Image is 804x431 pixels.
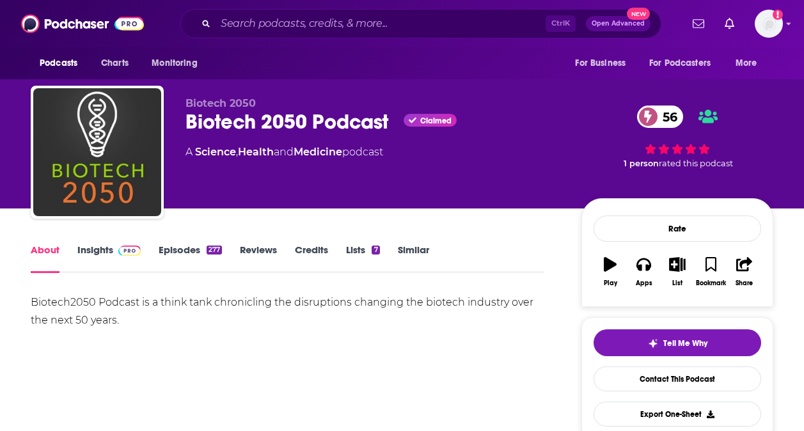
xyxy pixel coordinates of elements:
a: Science [195,146,236,158]
span: More [736,54,757,72]
a: Credits [295,244,328,273]
span: Claimed [420,118,452,124]
a: Show notifications dropdown [688,13,709,35]
span: Podcasts [40,54,77,72]
a: 56 [637,106,684,128]
input: Search podcasts, credits, & more... [216,13,546,34]
img: tell me why sparkle [648,338,658,349]
a: Show notifications dropdown [720,13,739,35]
img: Biotech 2050 Podcast [33,88,161,216]
span: New [627,8,650,20]
span: Tell Me Why [663,338,707,349]
div: Rate [594,215,761,242]
div: Share [736,279,753,287]
div: Bookmark [696,279,726,287]
img: Podchaser - Follow, Share and Rate Podcasts [21,12,144,36]
a: Reviews [240,244,277,273]
div: 277 [207,246,222,255]
button: Bookmark [694,249,727,295]
img: Podchaser Pro [118,246,141,256]
button: Show profile menu [755,10,783,38]
span: 56 [650,106,684,128]
span: For Podcasters [649,54,711,72]
button: List [661,249,694,295]
span: and [274,146,294,158]
span: Ctrl K [546,15,576,32]
a: Similar [398,244,429,273]
button: open menu [566,51,642,75]
div: 56 1 personrated this podcast [581,97,773,176]
span: rated this podcast [659,159,733,168]
a: Lists7 [346,244,379,273]
button: open menu [641,51,729,75]
button: Apps [627,249,660,295]
span: Charts [101,54,129,72]
button: open menu [31,51,94,75]
span: , [236,146,238,158]
div: Search podcasts, credits, & more... [180,9,661,38]
button: open menu [143,51,214,75]
div: 7 [372,246,379,255]
a: Charts [93,51,136,75]
button: tell me why sparkleTell Me Why [594,329,761,356]
span: 1 person [624,159,659,168]
button: Export One-Sheet [594,402,761,427]
a: InsightsPodchaser Pro [77,244,141,273]
a: Episodes277 [159,244,222,273]
a: About [31,244,59,273]
span: Biotech 2050 [185,97,256,109]
div: A podcast [185,145,383,160]
div: Play [604,279,617,287]
span: Logged in as Morgan16 [755,10,783,38]
button: Share [728,249,761,295]
button: Play [594,249,627,295]
div: Biotech2050 Podcast is a think tank chronicling the disruptions changing the biotech industry ove... [31,294,544,329]
a: Health [238,146,274,158]
img: User Profile [755,10,783,38]
svg: Add a profile image [773,10,783,20]
span: Open Advanced [592,20,645,27]
span: For Business [575,54,626,72]
a: Medicine [294,146,342,158]
span: Monitoring [152,54,197,72]
div: List [672,279,682,287]
div: Apps [636,279,652,287]
a: Contact This Podcast [594,366,761,391]
button: Open AdvancedNew [586,16,650,31]
button: open menu [727,51,773,75]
